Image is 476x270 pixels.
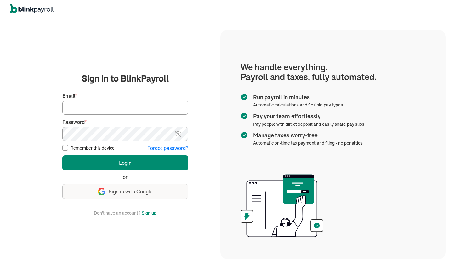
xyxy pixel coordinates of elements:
label: Password [62,118,188,126]
span: Run payroll in minutes [253,93,340,101]
span: Automatic calculations and flexible pay types [253,102,343,108]
img: checkmark [241,131,248,139]
span: Automatic on-time tax payment and filing - no penalties [253,140,363,146]
label: Email [62,92,188,100]
button: Login [62,155,188,170]
button: Sign up [142,209,156,217]
span: Pay your team effortlessly [253,112,362,120]
span: or [123,174,127,181]
span: Pay people with direct deposit and easily share pay slips [253,121,364,127]
span: Manage taxes worry-free [253,131,360,140]
img: checkmark [241,93,248,101]
h1: We handle everything. Payroll and taxes, fully automated. [241,62,426,82]
span: Don't have an account? [94,209,140,217]
button: Sign in with Google [62,184,188,199]
img: checkmark [241,112,248,120]
span: Sign in to BlinkPayroll [82,72,169,85]
button: Forgot password? [147,145,188,152]
input: Your email address [62,101,188,115]
img: google [98,188,105,195]
img: logo [10,4,54,13]
span: Sign in with Google [109,188,153,195]
img: illustration [241,172,323,239]
img: eye [174,130,182,138]
label: Remember this device [71,145,115,151]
